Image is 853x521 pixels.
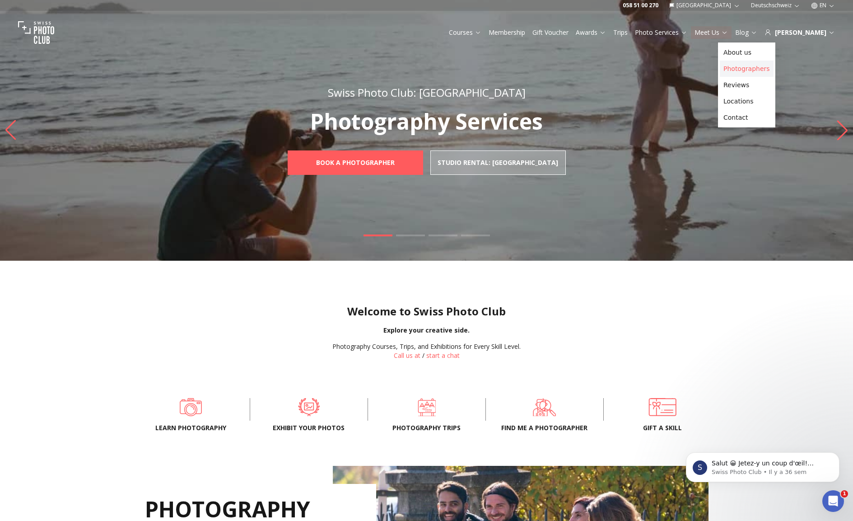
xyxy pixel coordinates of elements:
[18,14,54,51] img: Swiss photo club
[7,326,846,335] div: Explore your creative side.
[382,423,471,432] span: Photography trips
[720,109,774,126] a: Contact
[332,342,521,351] div: Photography Courses, Trips, and Exhibitions for Every Skill Level.
[841,490,848,498] span: 1
[613,28,628,37] a: Trips
[691,26,732,39] button: Meet Us
[316,158,395,167] b: Book a photographer
[672,433,853,497] iframe: Intercom notifications message
[618,398,707,416] a: Gift a skill
[485,26,529,39] button: Membership
[618,423,707,432] span: Gift a skill
[720,93,774,109] a: Locations
[268,111,586,132] p: Photography Services
[610,26,631,39] button: Trips
[732,26,761,39] button: Blog
[332,342,521,360] div: /
[445,26,485,39] button: Courses
[572,26,610,39] button: Awards
[147,398,235,416] a: Learn Photography
[449,28,481,37] a: Courses
[7,304,846,319] h1: Welcome to Swiss Photo Club
[635,28,687,37] a: Photo Services
[735,28,757,37] a: Blog
[500,423,589,432] span: Find me a photographer
[147,423,235,432] span: Learn Photography
[489,28,525,37] a: Membership
[720,77,774,93] a: Reviews
[720,44,774,61] a: About us
[288,150,423,175] a: Book a photographer
[394,351,420,360] a: Call us at
[631,26,691,39] button: Photo Services
[265,423,353,432] span: Exhibit your photos
[576,28,606,37] a: Awards
[532,28,569,37] a: Gift Voucher
[695,28,728,37] a: Meet Us
[426,351,460,360] button: start a chat
[623,2,658,9] a: 058 51 00 270
[438,158,558,167] b: Studio Rental: [GEOGRAPHIC_DATA]
[764,28,835,37] div: [PERSON_NAME]
[529,26,572,39] button: Gift Voucher
[382,398,471,416] a: Photography trips
[720,61,774,77] a: Photographers
[430,150,566,175] a: Studio Rental: [GEOGRAPHIC_DATA]
[265,398,353,416] a: Exhibit your photos
[328,85,526,100] span: Swiss Photo Club: [GEOGRAPHIC_DATA]
[500,398,589,416] a: Find me a photographer
[822,490,844,512] iframe: Intercom live chat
